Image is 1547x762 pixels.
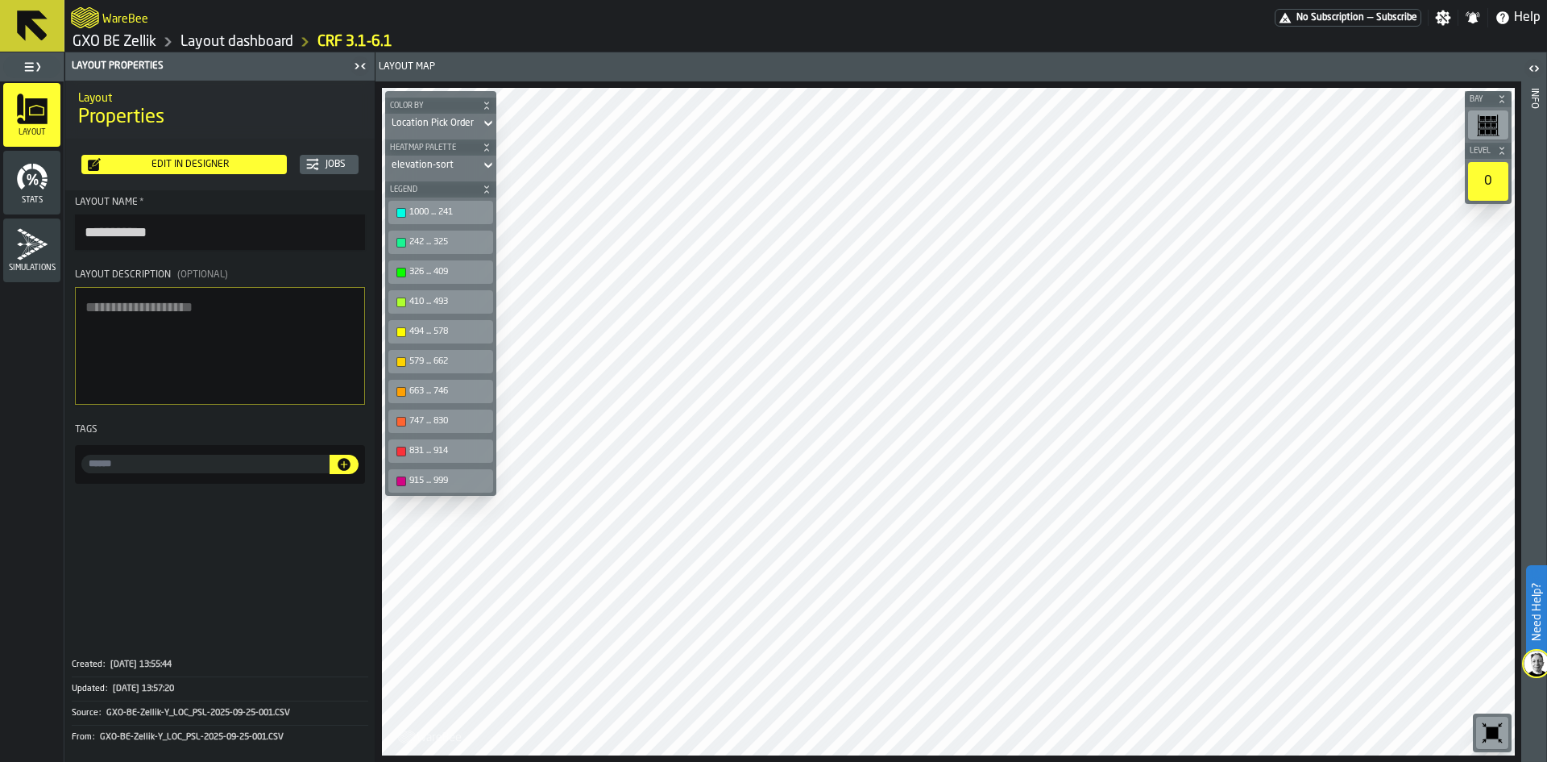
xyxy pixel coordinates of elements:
span: Tags [75,425,97,435]
span: : [93,732,94,743]
div: 410 ... 493 [409,297,488,307]
div: Updated [72,684,111,694]
label: button-toggle-Close me [349,56,371,76]
div: button-toolbar-undefined [385,377,496,406]
h2: Sub Title [102,10,148,26]
span: Layout [3,128,60,137]
a: logo-header [385,720,476,752]
button: button- [1465,143,1512,159]
div: Layout Properties [68,60,349,72]
div: 326 ... 409 [409,267,488,277]
input: button-toolbar-Layout Name [75,214,365,250]
span: [DATE] 13:55:44 [110,660,172,670]
div: DropdownMenuValue-sortOrder [392,118,474,129]
header: Info [1521,52,1546,762]
a: link-to-/wh/i/5fa160b1-7992-442a-9057-4226e3d2ae6d [73,33,156,51]
span: (Optional) [177,270,228,280]
button: Source:GXO-BE-Zellik-Y_LOC_PSL-2025-09-25-001.CSV [72,702,368,725]
div: Layout Name [75,197,365,208]
div: Created [72,660,109,670]
div: button-toolbar-undefined [385,466,496,496]
label: button-toggle-Settings [1429,10,1458,26]
a: logo-header [71,3,99,32]
div: KeyValueItem-Updated [72,677,368,701]
button: From:GXO-BE-Zellik-Y_LOC_PSL-2025-09-25-001.CSV [72,726,368,749]
label: button-toggle-Help [1488,8,1547,27]
span: : [103,660,105,670]
div: Menu Subscription [1275,9,1421,27]
div: DropdownMenuValue-sortOrder [385,114,496,133]
header: Layout Properties [65,52,375,81]
span: Layout Map [379,61,435,73]
span: : [106,684,107,694]
div: 1000 ... 241 [409,207,488,218]
button: Updated:[DATE] 13:57:20 [72,677,368,701]
span: [DATE] 13:57:20 [113,684,174,694]
div: button-toolbar-undefined [385,257,496,287]
label: button-toolbar-Layout Name [75,197,365,250]
div: 242 ... 325 [409,237,488,248]
span: : [99,708,101,718]
div: 0 [1468,162,1508,201]
label: Need Help? [1528,567,1545,657]
button: button- [385,181,496,198]
h2: Sub Title [78,89,362,105]
label: button-toggle-Notifications [1458,10,1487,26]
span: No Subscription [1296,12,1364,23]
span: Stats [3,196,60,205]
div: Jobs [319,159,352,170]
div: button-toolbar-undefined [385,436,496,466]
div: button-toolbar-undefined [1465,107,1512,143]
div: button-toolbar-undefined [385,406,496,436]
button: button-Edit in Designer [81,155,287,174]
div: button-toolbar-undefined [385,347,496,377]
span: GXO-BE-Zellik-Y_LOC_PSL-2025-09-25-001.CSV [106,708,290,718]
input: input-value- input-value- [81,455,330,473]
label: input-value- [81,455,330,473]
div: button-toolbar-undefined [385,198,496,227]
span: GXO-BE-Zellik-Y_LOC_PSL-2025-09-25-001.CSV [100,732,284,743]
nav: Breadcrumb [71,32,806,52]
div: button-toolbar-undefined [385,287,496,317]
div: Info [1528,85,1540,758]
a: link-to-/wh/i/5fa160b1-7992-442a-9057-4226e3d2ae6d/layouts/15aa1bcb-93f3-4777-97d9-d4449a7ca688 [317,33,392,51]
button: button- [330,455,359,474]
div: KeyValueItem-Source [72,701,368,725]
span: Legend [387,185,479,194]
a: link-to-/wh/i/5fa160b1-7992-442a-9057-4226e3d2ae6d/designer [180,33,293,51]
div: 494 ... 578 [409,327,488,337]
span: — [1367,12,1373,23]
div: button-toolbar-undefined [385,227,496,257]
button: Created:[DATE] 13:55:44 [72,653,368,677]
a: link-to-/wh/i/5fa160b1-7992-442a-9057-4226e3d2ae6d/pricing/ [1275,9,1421,27]
div: From [72,732,98,743]
div: Source [72,708,105,718]
span: Bay [1466,95,1494,104]
button: button- [385,139,496,156]
div: button-toolbar-undefined [1465,159,1512,204]
li: menu Stats [3,151,60,215]
li: menu Simulations [3,219,60,283]
div: 831 ... 914 [409,446,488,456]
div: KeyValueItem-Created [72,653,368,677]
div: KeyValueItem-From [72,725,368,749]
label: button-toggle-Toggle Full Menu [3,56,60,78]
div: title-Properties [65,81,375,139]
span: Color by [387,102,479,110]
div: 747 ... 830 [409,416,488,427]
div: button-toolbar-undefined [385,317,496,347]
span: Simulations [3,264,60,273]
div: 579 ... 662 [409,356,488,367]
span: Heatmap Palette [387,144,479,152]
button: button- [385,98,496,114]
span: Properties [78,105,164,131]
span: Help [1514,8,1541,27]
span: Required [139,197,144,208]
span: Level [1466,147,1494,156]
span: Subscribe [1376,12,1417,23]
div: button-toolbar-undefined [1473,714,1512,752]
div: 663 ... 746 [409,386,488,397]
span: Layout Description [75,270,171,280]
div: 915 ... 999 [409,476,488,486]
label: button-toggle-Open [1523,56,1545,85]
